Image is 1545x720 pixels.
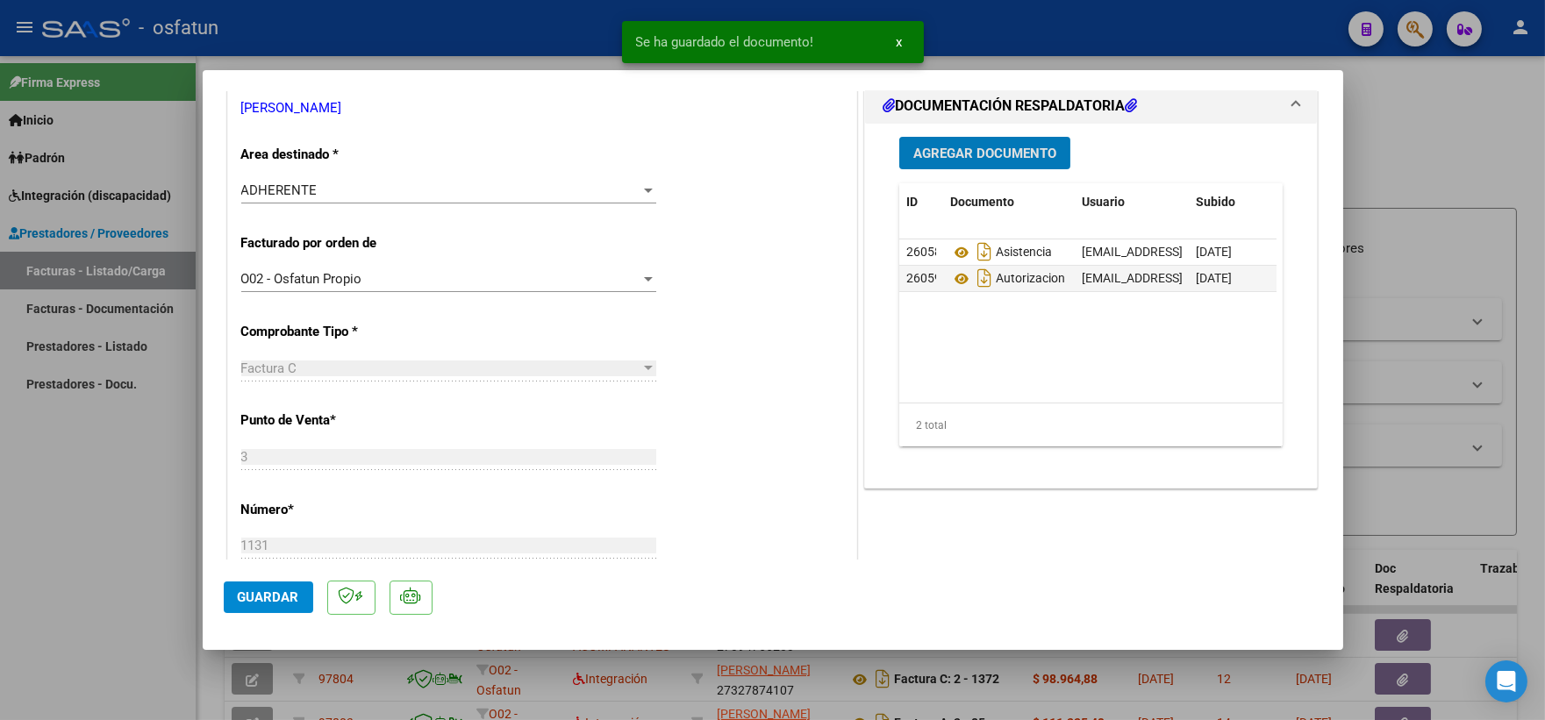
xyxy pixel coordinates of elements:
[1196,195,1235,209] span: Subido
[906,195,918,209] span: ID
[241,182,318,198] span: ADHERENTE
[883,26,917,58] button: x
[238,589,299,605] span: Guardar
[1082,195,1125,209] span: Usuario
[950,272,1065,286] span: Autorizacion
[1485,660,1527,702] div: Open Intercom Messenger
[241,145,422,165] p: Area destinado *
[241,500,422,520] p: Número
[1075,183,1189,221] datatable-header-cell: Usuario
[1082,271,1379,285] span: [EMAIL_ADDRESS][DOMAIN_NAME] - [PERSON_NAME]
[1196,271,1232,285] span: [DATE]
[241,360,297,376] span: Factura C
[1189,183,1277,221] datatable-header-cell: Subido
[241,322,422,342] p: Comprobante Tipo *
[241,233,422,253] p: Facturado por orden de
[1196,245,1232,259] span: [DATE]
[913,146,1056,161] span: Agregar Documento
[899,183,943,221] datatable-header-cell: ID
[943,183,1075,221] datatable-header-cell: Documento
[224,581,313,613] button: Guardar
[636,33,814,51] span: Se ha guardado el documento!
[906,245,941,259] span: 26058
[899,137,1070,169] button: Agregar Documento
[899,403,1284,447] div: 2 total
[1082,245,1379,259] span: [EMAIL_ADDRESS][DOMAIN_NAME] - [PERSON_NAME]
[241,410,422,431] p: Punto de Venta
[973,238,996,266] i: Descargar documento
[950,195,1014,209] span: Documento
[950,246,1052,260] span: Asistencia
[865,124,1318,488] div: DOCUMENTACIÓN RESPALDATORIA
[241,271,362,287] span: O02 - Osfatun Propio
[241,98,843,118] p: [PERSON_NAME]
[897,34,903,50] span: x
[865,89,1318,124] mat-expansion-panel-header: DOCUMENTACIÓN RESPALDATORIA
[883,96,1137,117] h1: DOCUMENTACIÓN RESPALDATORIA
[973,264,996,292] i: Descargar documento
[906,271,941,285] span: 26059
